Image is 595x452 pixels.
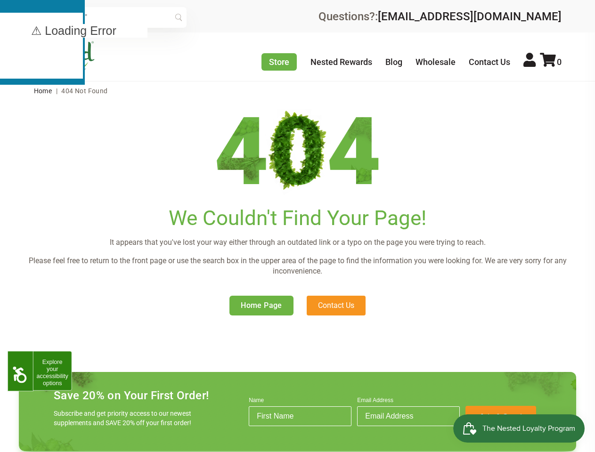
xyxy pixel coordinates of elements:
[249,406,351,426] input: First Name
[357,397,460,406] label: Email Address
[34,7,187,28] input: Try "Sleeping"
[416,57,456,67] a: Wholesale
[249,397,351,406] label: Name
[453,414,586,443] iframe: Button to open loyalty program pop-up
[19,206,576,230] h1: We Couldn't Find Your Page!
[540,57,562,67] a: 0
[216,108,379,196] img: 404.png
[465,406,536,426] button: Join & Save!
[307,296,366,315] a: Contact Us
[54,409,195,428] p: Subscribe and get priority access to our newest supplements and SAVE 20% off your first order!
[34,87,52,95] a: Home
[229,296,293,315] a: Home Page
[54,87,60,95] span: |
[357,406,460,426] input: Email Address
[261,53,297,71] a: Store
[61,87,107,95] span: 404 Not Found
[19,256,576,277] p: Please feel free to return to the front page or use the search box in the upper area of the page ...
[318,11,562,22] div: Questions?:
[310,57,372,67] a: Nested Rewards
[34,81,562,100] nav: breadcrumbs
[54,389,209,402] h4: Save 20% on Your First Order!
[378,10,562,23] a: [EMAIL_ADDRESS][DOMAIN_NAME]
[557,57,562,67] span: 0
[19,237,576,248] p: It appears that you've lost your way either through an outdated link or a typo on the page you we...
[469,57,510,67] a: Contact Us
[385,57,402,67] a: Blog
